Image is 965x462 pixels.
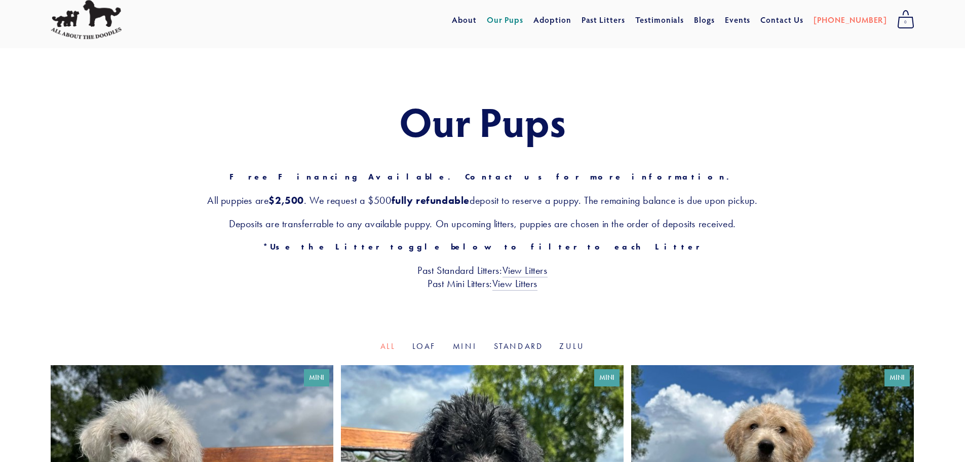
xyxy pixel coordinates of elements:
a: Events [725,11,751,29]
h3: Past Standard Litters: Past Mini Litters: [51,264,914,290]
a: 0 items in cart [892,7,919,32]
h3: Deposits are transferrable to any available puppy. On upcoming litters, puppies are chosen in the... [51,217,914,230]
a: Adoption [533,11,571,29]
a: Past Litters [582,14,626,25]
a: Testimonials [635,11,684,29]
a: [PHONE_NUMBER] [814,11,887,29]
h1: Our Pups [51,99,914,144]
span: 0 [897,16,914,29]
a: About [452,11,477,29]
a: All [380,341,396,351]
a: Our Pups [487,11,524,29]
a: View Litters [492,277,537,291]
strong: Free Financing Available. Contact us for more information. [229,172,736,182]
strong: $2,500 [268,194,304,206]
a: Mini [453,341,478,351]
strong: *Use the Litter toggle below to filter to each Litter [263,242,702,252]
strong: fully refundable [392,194,470,206]
a: Standard [494,341,544,351]
a: Loaf [412,341,437,351]
a: Blogs [694,11,715,29]
h3: All puppies are . We request a $500 deposit to reserve a puppy. The remaining balance is due upon... [51,194,914,207]
a: View Litters [503,264,548,277]
a: Zulu [559,341,585,351]
a: Contact Us [760,11,803,29]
